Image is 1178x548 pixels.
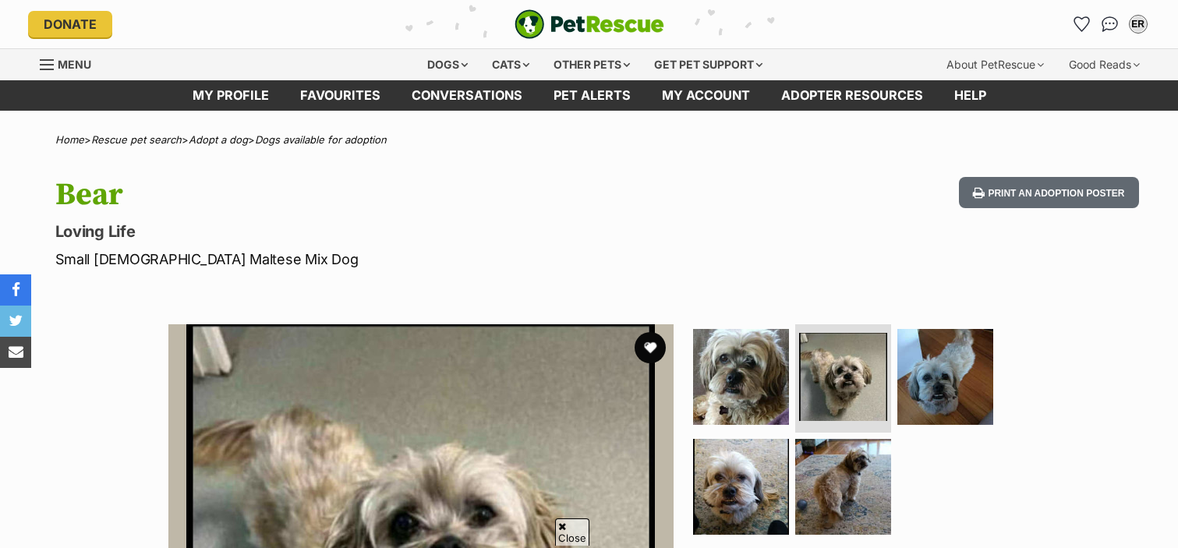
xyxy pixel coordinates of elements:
div: Good Reads [1058,49,1151,80]
a: Help [939,80,1002,111]
a: Rescue pet search [91,133,182,146]
a: conversations [396,80,538,111]
button: favourite [635,332,666,363]
a: Conversations [1098,12,1123,37]
img: Photo of Bear [693,439,789,535]
ul: Account quick links [1070,12,1151,37]
a: Donate [28,11,112,37]
a: Favourites [285,80,396,111]
img: Photo of Bear [795,439,891,535]
p: Small [DEMOGRAPHIC_DATA] Maltese Mix Dog [55,249,715,270]
img: chat-41dd97257d64d25036548639549fe6c8038ab92f7586957e7f3b1b290dea8141.svg [1102,16,1118,32]
button: My account [1126,12,1151,37]
a: Dogs available for adoption [255,133,387,146]
a: Home [55,133,84,146]
div: About PetRescue [936,49,1055,80]
a: Adopt a dog [189,133,248,146]
a: Pet alerts [538,80,646,111]
a: Favourites [1070,12,1095,37]
a: PetRescue [515,9,664,39]
img: logo-e224e6f780fb5917bec1dbf3a21bbac754714ae5b6737aabdf751b685950b380.svg [515,9,664,39]
a: My account [646,80,766,111]
a: Menu [40,49,102,77]
img: Photo of Bear [799,333,887,421]
img: Photo of Bear [897,329,993,425]
div: > > > [16,134,1162,146]
div: Get pet support [643,49,773,80]
a: My profile [177,80,285,111]
span: Menu [58,58,91,71]
p: Loving Life [55,221,715,242]
button: Print an adoption poster [959,177,1138,209]
span: Close [555,518,589,546]
img: Photo of Bear [693,329,789,425]
h1: Bear [55,177,715,213]
a: Adopter resources [766,80,939,111]
div: ER [1130,16,1146,32]
div: Other pets [543,49,641,80]
div: Cats [481,49,540,80]
div: Dogs [416,49,479,80]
